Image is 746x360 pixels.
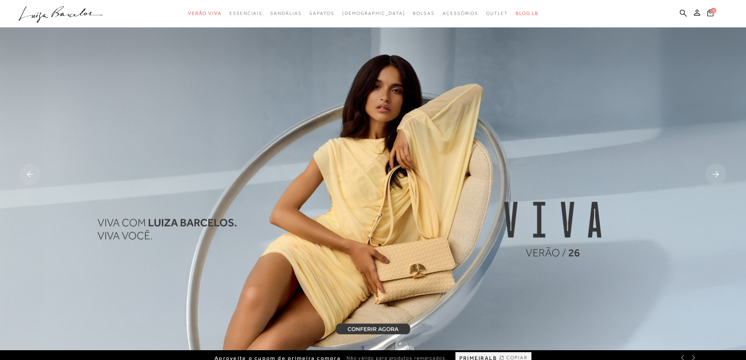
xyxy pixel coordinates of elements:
[516,11,538,16] span: BLOG LB
[486,6,508,21] a: categoryNavScreenReaderText
[229,11,262,16] span: Essenciais
[443,11,478,16] span: Acessórios
[229,6,262,21] a: categoryNavScreenReaderText
[705,9,716,19] button: 0
[413,6,435,21] a: categoryNavScreenReaderText
[516,6,538,21] a: BLOG LB
[309,11,334,16] span: Sapatos
[413,11,435,16] span: Bolsas
[443,6,478,21] a: categoryNavScreenReaderText
[188,6,222,21] a: categoryNavScreenReaderText
[342,6,405,21] a: noSubCategoriesText
[342,11,405,16] span: [DEMOGRAPHIC_DATA]
[486,11,508,16] span: Outlet
[188,11,222,16] span: Verão Viva
[711,8,716,13] span: 0
[270,11,302,16] span: Sandálias
[270,6,302,21] a: categoryNavScreenReaderText
[309,6,334,21] a: categoryNavScreenReaderText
